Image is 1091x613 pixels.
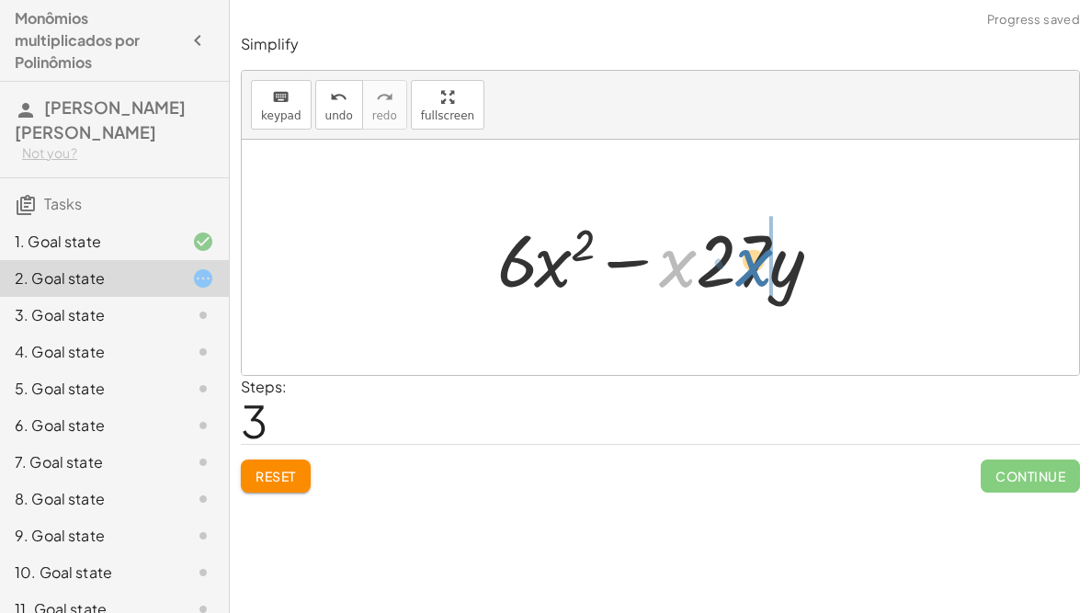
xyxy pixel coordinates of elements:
[15,304,163,326] div: 3. Goal state
[15,7,181,74] h4: Monômios multiplicados por Polinômios
[372,109,397,122] span: redo
[15,562,163,584] div: 10. Goal state
[15,267,163,289] div: 2. Goal state
[362,80,407,130] button: redoredo
[330,86,347,108] i: undo
[376,86,393,108] i: redo
[192,488,214,510] i: Task not started.
[192,267,214,289] i: Task started.
[411,80,484,130] button: fullscreen
[15,96,186,142] span: [PERSON_NAME] [PERSON_NAME]
[15,231,163,253] div: 1. Goal state
[15,378,163,400] div: 5. Goal state
[192,414,214,437] i: Task not started.
[987,11,1080,29] span: Progress saved
[421,109,474,122] span: fullscreen
[192,525,214,547] i: Task not started.
[241,460,311,493] button: Reset
[192,451,214,473] i: Task not started.
[15,451,163,473] div: 7. Goal state
[241,392,267,448] span: 3
[315,80,363,130] button: undoundo
[44,194,82,213] span: Tasks
[15,341,163,363] div: 4. Goal state
[256,468,296,484] span: Reset
[241,34,1080,55] p: Simplify
[192,341,214,363] i: Task not started.
[325,109,353,122] span: undo
[241,377,287,396] label: Steps:
[192,304,214,326] i: Task not started.
[15,488,163,510] div: 8. Goal state
[22,144,214,163] div: Not you?
[261,109,301,122] span: keypad
[15,525,163,547] div: 9. Goal state
[272,86,290,108] i: keyboard
[192,231,214,253] i: Task finished and correct.
[15,414,163,437] div: 6. Goal state
[192,378,214,400] i: Task not started.
[251,80,312,130] button: keyboardkeypad
[192,562,214,584] i: Task not started.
